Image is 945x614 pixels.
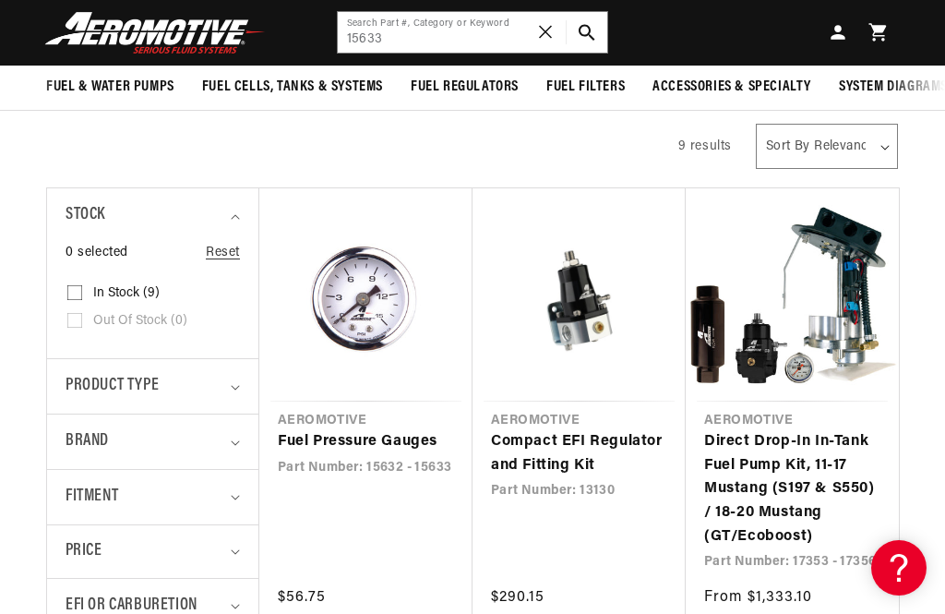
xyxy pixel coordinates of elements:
[188,66,397,109] summary: Fuel Cells, Tanks & Systems
[66,525,240,578] summary: Price
[678,139,732,153] span: 9 results
[66,470,240,524] summary: Fitment (0 selected)
[338,12,608,53] input: Search Part #, Category or Keyword
[411,78,519,97] span: Fuel Regulators
[567,12,607,53] button: Search Part #, Category or Keyword
[66,359,240,414] summary: Product type (0 selected)
[491,430,667,477] a: Compact EFI Regulator and Fitting Kit
[704,430,880,548] a: Direct Drop-In In-Tank Fuel Pump Kit, 11-17 Mustang (S197 & S550) / 18-20 Mustang (GT/Ecoboost)
[66,243,128,263] span: 0 selected
[66,484,118,511] span: Fitment
[532,66,639,109] summary: Fuel Filters
[93,313,187,330] span: Out of stock (0)
[526,12,567,53] button: Translation missing: en.general.search.reset
[66,188,240,243] summary: Stock (0 selected)
[32,66,188,109] summary: Fuel & Water Pumps
[66,373,159,400] span: Product type
[66,202,105,229] span: Stock
[652,78,811,97] span: Accessories & Specialty
[66,415,240,469] summary: Brand (0 selected)
[93,285,160,302] span: In stock (9)
[66,428,109,455] span: Brand
[202,78,383,97] span: Fuel Cells, Tanks & Systems
[278,430,454,454] a: Fuel Pressure Gauges
[546,78,625,97] span: Fuel Filters
[397,66,532,109] summary: Fuel Regulators
[206,243,240,263] a: Reset
[46,78,174,97] span: Fuel & Water Pumps
[639,66,825,109] summary: Accessories & Specialty
[66,539,102,564] span: Price
[40,11,270,54] img: Aeromotive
